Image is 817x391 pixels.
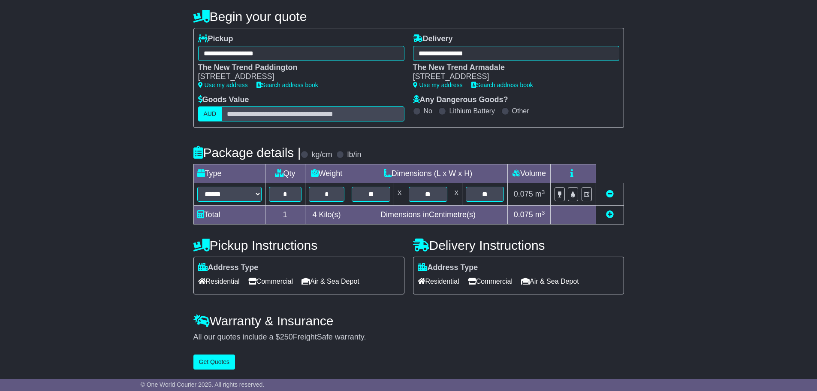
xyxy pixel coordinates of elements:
span: m [535,190,545,198]
td: Volume [508,164,551,183]
label: Pickup [198,34,233,44]
label: AUD [198,106,222,121]
div: [STREET_ADDRESS] [198,72,396,82]
div: The New Trend Armadale [413,63,611,73]
td: x [394,183,405,206]
span: Residential [198,275,240,288]
td: x [451,183,462,206]
span: 4 [312,210,317,219]
label: Address Type [198,263,259,273]
span: 0.075 [514,210,533,219]
a: Use my address [413,82,463,88]
label: Any Dangerous Goods? [413,95,508,105]
span: 0.075 [514,190,533,198]
a: Add new item [606,210,614,219]
sup: 3 [542,189,545,195]
td: Qty [265,164,305,183]
div: All our quotes include a $ FreightSafe warranty. [193,333,624,342]
label: No [424,107,432,115]
button: Get Quotes [193,355,235,370]
span: 250 [280,333,293,341]
td: Weight [305,164,348,183]
td: 1 [265,206,305,224]
sup: 3 [542,209,545,216]
a: Remove this item [606,190,614,198]
span: Commercial [468,275,513,288]
td: Kilo(s) [305,206,348,224]
a: Search address book [471,82,533,88]
label: lb/in [347,150,361,160]
span: © One World Courier 2025. All rights reserved. [141,381,265,388]
label: Goods Value [198,95,249,105]
label: Delivery [413,34,453,44]
a: Search address book [256,82,318,88]
span: m [535,210,545,219]
td: Type [193,164,265,183]
span: Air & Sea Depot [301,275,359,288]
a: Use my address [198,82,248,88]
td: Total [193,206,265,224]
h4: Package details | [193,145,301,160]
label: Address Type [418,263,478,273]
div: The New Trend Paddington [198,63,396,73]
span: Residential [418,275,459,288]
div: [STREET_ADDRESS] [413,72,611,82]
h4: Begin your quote [193,9,624,24]
span: Air & Sea Depot [521,275,579,288]
span: Commercial [248,275,293,288]
label: Other [512,107,529,115]
td: Dimensions in Centimetre(s) [348,206,508,224]
h4: Pickup Instructions [193,238,404,252]
label: Lithium Battery [449,107,495,115]
h4: Warranty & Insurance [193,314,624,328]
td: Dimensions (L x W x H) [348,164,508,183]
h4: Delivery Instructions [413,238,624,252]
label: kg/cm [311,150,332,160]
